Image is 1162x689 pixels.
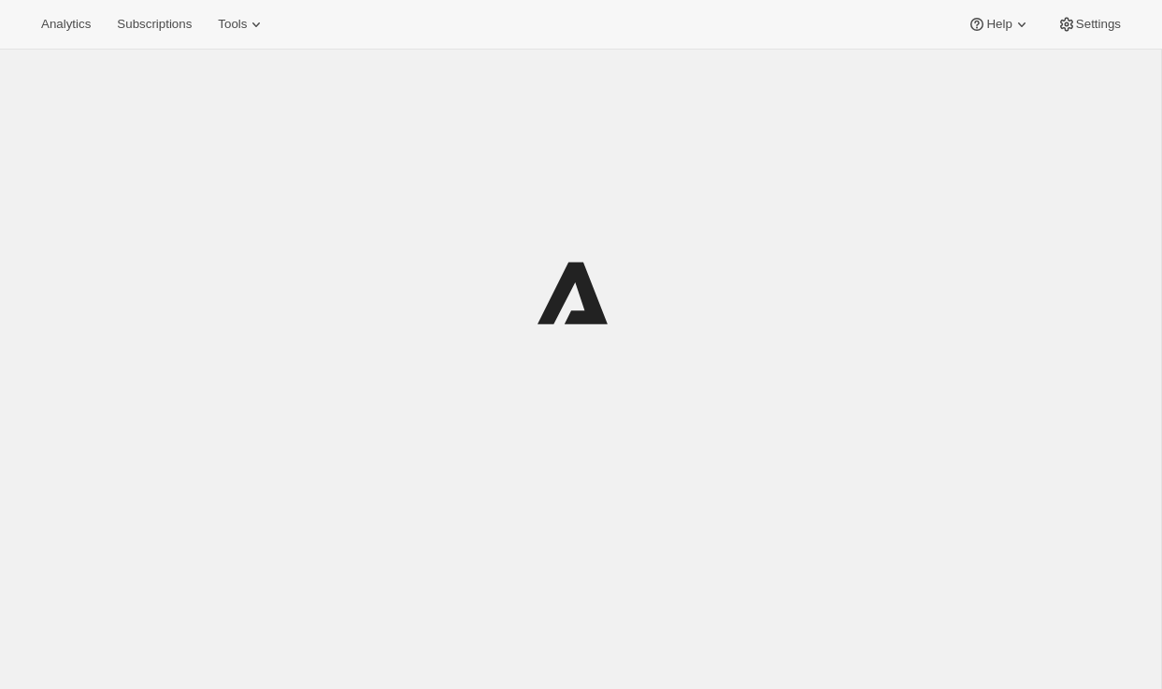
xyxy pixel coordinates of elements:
span: Help [986,17,1011,32]
button: Settings [1046,11,1132,37]
span: Settings [1076,17,1121,32]
button: Help [956,11,1041,37]
button: Tools [207,11,277,37]
span: Analytics [41,17,91,32]
button: Subscriptions [106,11,203,37]
span: Subscriptions [117,17,192,32]
button: Analytics [30,11,102,37]
span: Tools [218,17,247,32]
